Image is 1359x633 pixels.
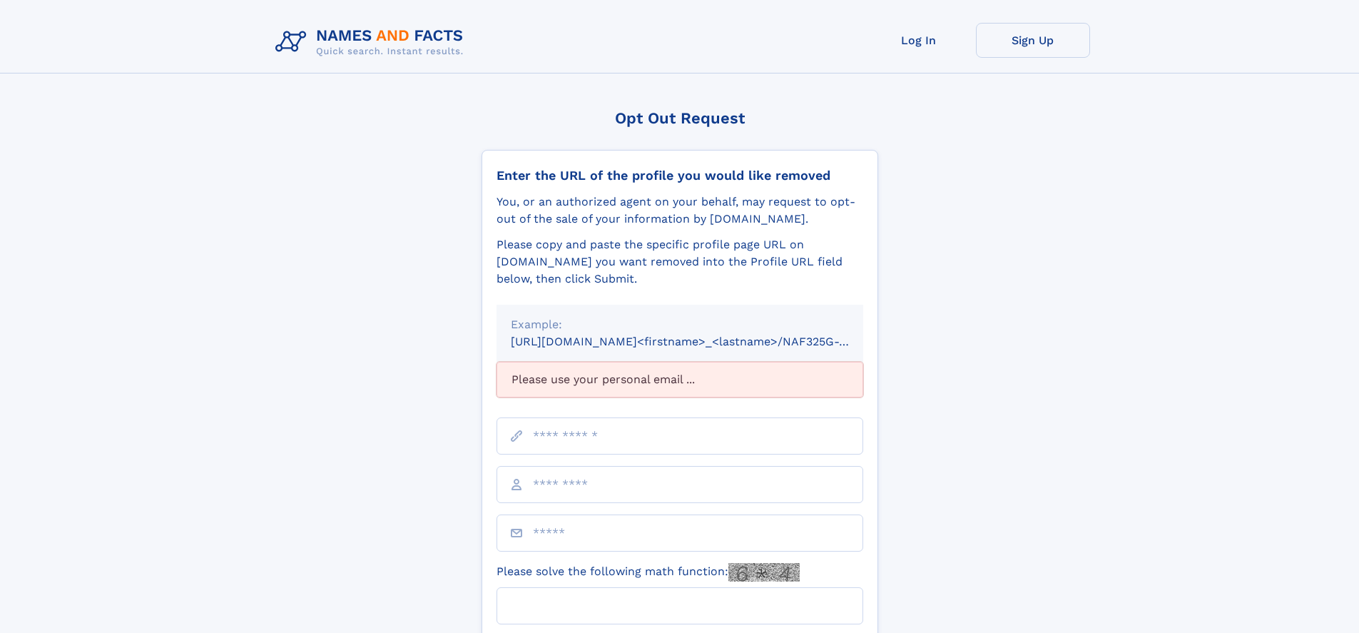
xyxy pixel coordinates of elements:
div: Example: [511,316,849,333]
div: Please use your personal email ... [497,362,863,397]
div: You, or an authorized agent on your behalf, may request to opt-out of the sale of your informatio... [497,193,863,228]
a: Log In [862,23,976,58]
div: Please copy and paste the specific profile page URL on [DOMAIN_NAME] you want removed into the Pr... [497,236,863,288]
label: Please solve the following math function: [497,563,800,582]
a: Sign Up [976,23,1090,58]
div: Enter the URL of the profile you would like removed [497,168,863,183]
img: Logo Names and Facts [270,23,475,61]
div: Opt Out Request [482,109,878,127]
small: [URL][DOMAIN_NAME]<firstname>_<lastname>/NAF325G-xxxxxxxx [511,335,890,348]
